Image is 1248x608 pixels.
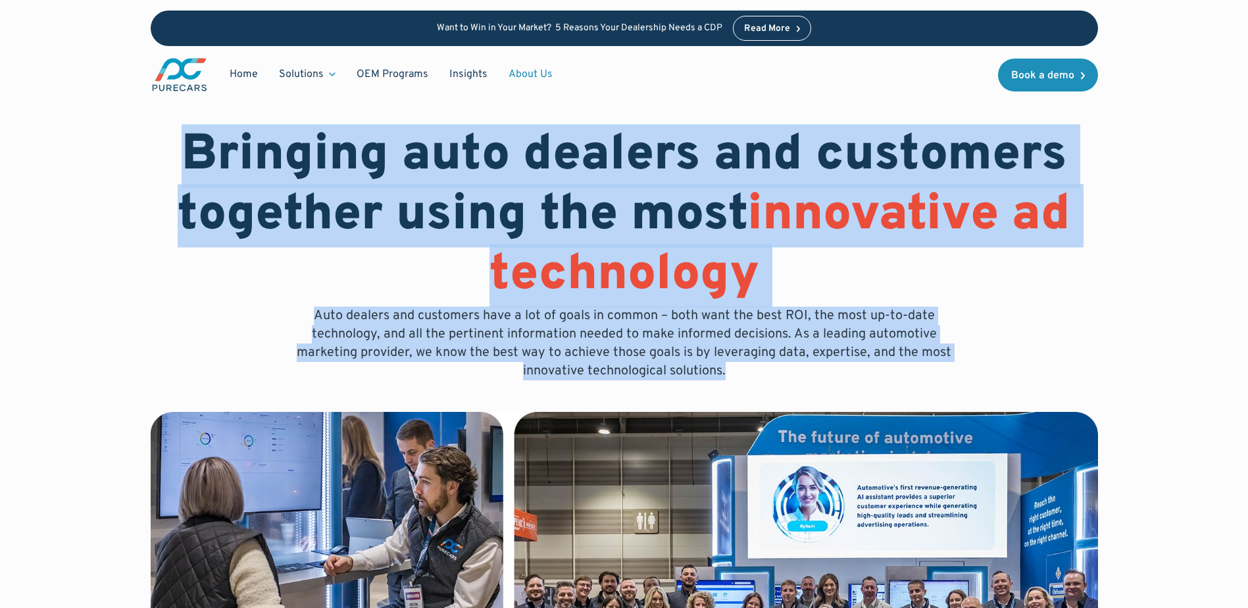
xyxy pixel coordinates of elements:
[151,126,1098,307] h1: Bringing auto dealers and customers together using the most
[151,57,209,93] a: main
[998,59,1098,91] a: Book a demo
[498,62,563,87] a: About Us
[489,184,1071,307] span: innovative ad technology
[744,24,790,34] div: Read More
[346,62,439,87] a: OEM Programs
[268,62,346,87] div: Solutions
[1011,70,1074,81] div: Book a demo
[439,62,498,87] a: Insights
[151,57,209,93] img: purecars logo
[733,16,812,41] a: Read More
[279,67,324,82] div: Solutions
[219,62,268,87] a: Home
[287,307,961,380] p: Auto dealers and customers have a lot of goals in common – both want the best ROI, the most up-to...
[437,23,722,34] p: Want to Win in Your Market? 5 Reasons Your Dealership Needs a CDP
